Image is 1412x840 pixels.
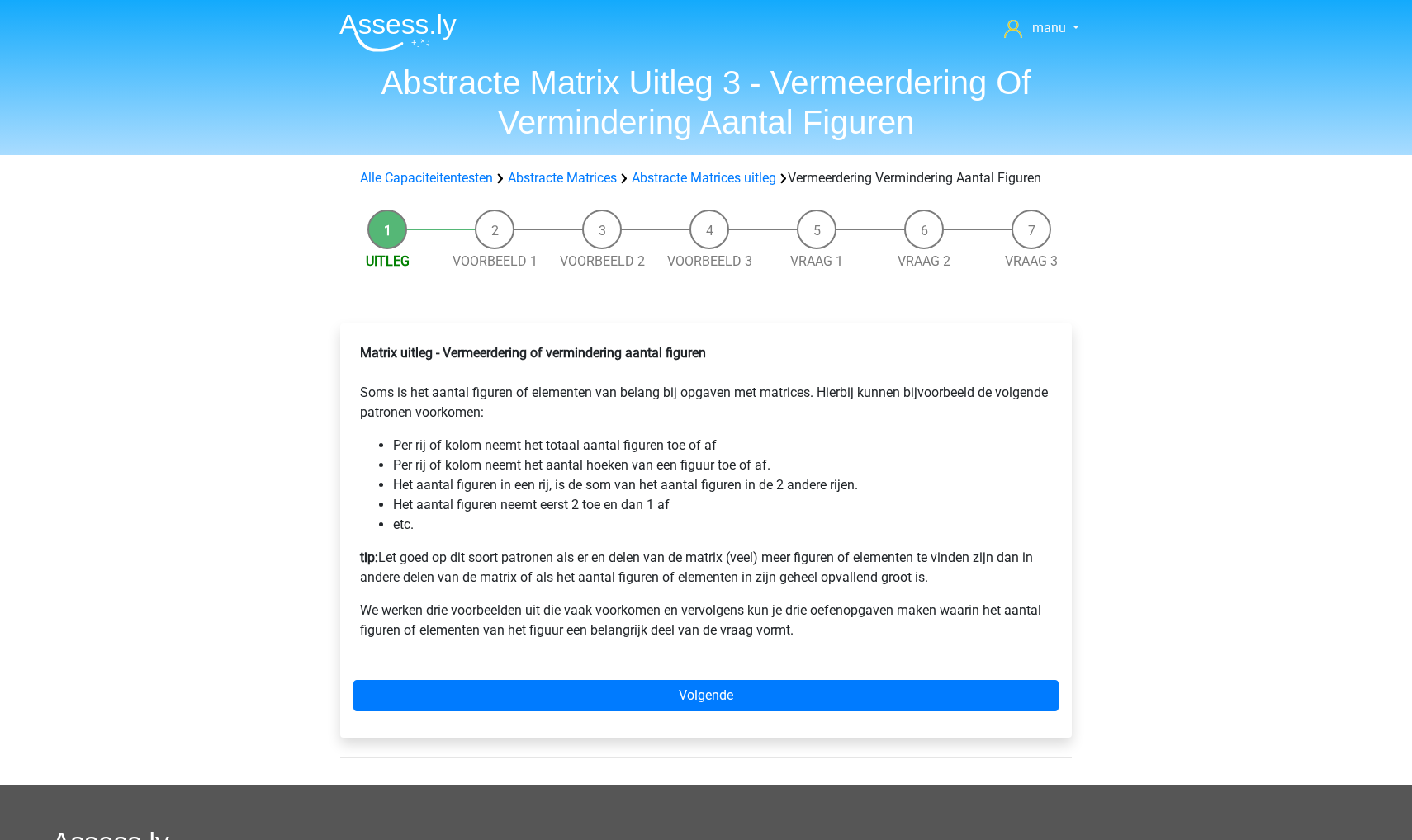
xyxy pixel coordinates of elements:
h1: Abstracte Matrix Uitleg 3 - Vermeerdering Of Vermindering Aantal Figuren [326,63,1086,142]
a: Vraag 3 [1005,253,1058,269]
a: Volgende [353,680,1059,711]
a: Vraag 1 [790,253,843,269]
a: Vraag 2 [898,253,950,269]
a: Uitleg [366,253,410,269]
b: Matrix uitleg - Vermeerdering of vermindering aantal figuren [360,345,706,361]
b: tip: [360,550,378,565]
li: etc. [393,515,1052,535]
p: Let goed op dit soort patronen als er en delen van de matrix (veel) meer figuren of elementen te ... [360,548,1052,588]
p: Soms is het aantal figuren of elementen van belang bij opgaven met matrices. Hierbij kunnen bijvo... [360,343,1052,422]
li: Het aantal figuren in een rij, is de som van het aantal figuren in de 2 andere rijen. [393,475,1052,495]
img: Assessly [339,13,457,52]
div: Vermeerdering Vermindering Aantal Figuren [353,168,1059,188]
li: Het aantal figuren neemt eerst 2 toe en dan 1 af [393,495,1052,515]
a: Voorbeeld 2 [560,253,645,269]
a: Voorbeeld 3 [667,253,752,269]
a: manu [997,18,1086,38]
li: Per rij of kolom neemt het aantal hoeken van een figuur toe of af. [393,455,1052,475]
a: Voorbeeld 1 [453,253,538,269]
p: We werken drie voorbeelden uit die vaak voorkomen en vervolgens kun je drie oefenopgaven maken wa... [360,601,1052,640]
span: manu [1032,20,1066,35]
a: Abstracte Matrices [508,170,617,186]
li: Per rij of kolom neemt het totaal aantal figuren toe of af [393,436,1052,455]
a: Alle Capaciteitentesten [360,170,493,186]
a: Abstracte Matrices uitleg [632,170,776,186]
